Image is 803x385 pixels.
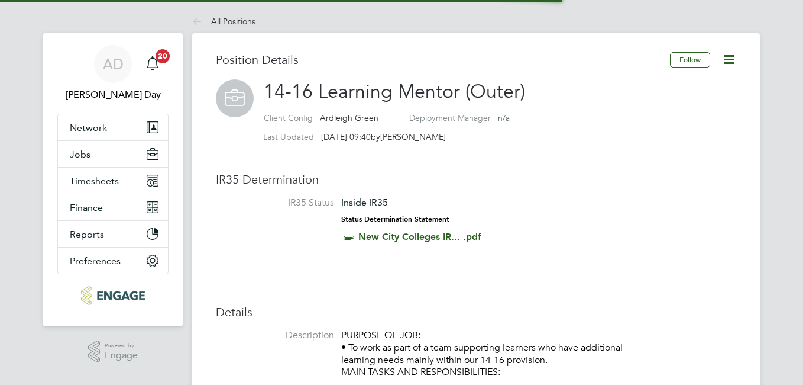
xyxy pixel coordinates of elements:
[57,88,169,102] span: Amie Day
[216,172,736,187] h3: IR35 Determination
[216,329,334,342] label: Description
[70,149,90,160] span: Jobs
[216,304,736,320] h3: Details
[105,341,138,351] span: Powered by
[70,255,121,267] span: Preferences
[105,351,138,361] span: Engage
[70,202,103,213] span: Finance
[380,131,446,142] span: [PERSON_NAME]
[88,341,138,363] a: Powered byEngage
[264,113,313,123] label: Client Config
[57,286,169,305] a: Go to home page
[263,131,314,142] label: Last Updated
[264,80,525,103] span: 14-16 Learning Mentor (Outer)
[409,113,491,123] label: Deployment Manager
[58,248,168,274] button: Preferences
[216,52,670,68] h3: Position Details
[58,168,168,194] button: Timesheets
[670,52,710,68] button: Follow
[58,114,168,140] button: Network
[58,194,168,220] button: Finance
[358,231,481,242] a: New City Colleges IR... .pdf
[58,141,168,167] button: Jobs
[321,131,371,142] span: [DATE] 09:40
[57,45,169,102] a: AD[PERSON_NAME] Day
[320,113,378,123] span: Ardleigh Green
[141,45,164,83] a: 20
[58,221,168,247] button: Reports
[70,229,104,240] span: Reports
[263,131,446,142] div: by
[103,56,124,72] span: AD
[216,197,334,209] label: IR35 Status
[43,33,183,326] nav: Main navigation
[192,16,255,27] a: All Positions
[70,122,107,133] span: Network
[341,197,388,208] span: Inside IR35
[498,113,510,123] span: n/a
[341,329,637,378] p: PURPOSE OF JOB: • To work as part of a team supporting learners who have additional learning need...
[341,215,449,223] strong: Status Determination Statement
[70,175,119,187] span: Timesheets
[81,286,144,305] img: morganhunt-logo-retina.png
[156,49,170,63] span: 20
